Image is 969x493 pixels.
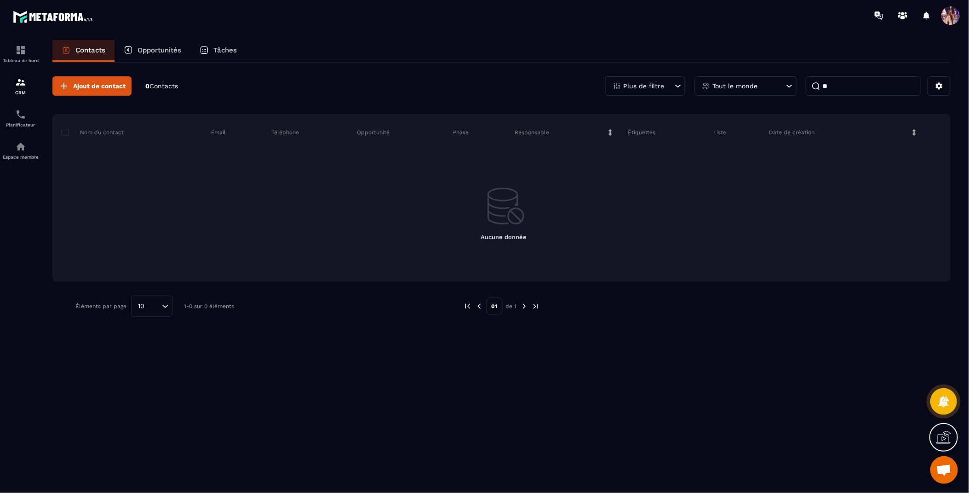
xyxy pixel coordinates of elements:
span: 10 [135,301,148,311]
p: 01 [487,298,503,315]
img: prev [475,302,483,310]
div: Ouvrir le chat [930,456,958,484]
p: de 1 [506,303,517,310]
span: Aucune donnée [481,234,527,241]
img: logo [13,8,96,25]
img: automations [15,141,26,152]
p: Planificateur [2,122,39,127]
p: 1-0 sur 0 éléments [184,303,234,310]
a: formationformationCRM [2,70,39,102]
p: Tâches [213,46,237,54]
input: Search for option [148,301,160,311]
p: Plus de filtre [623,83,664,89]
p: Étiquettes [628,129,655,136]
img: formation [15,45,26,56]
p: Tout le monde [712,83,757,89]
p: Responsable [515,129,549,136]
p: Opportunités [138,46,181,54]
p: Email [211,129,226,136]
a: schedulerschedulerPlanificateur [2,102,39,134]
button: Ajout de contact [52,76,132,96]
p: Éléments par page [75,303,126,310]
a: Contacts [52,40,115,62]
p: Espace membre [2,155,39,160]
a: automationsautomationsEspace membre [2,134,39,166]
p: Téléphone [271,129,299,136]
img: scheduler [15,109,26,120]
a: formationformationTableau de bord [2,38,39,70]
p: 0 [145,82,178,91]
span: Contacts [149,82,178,90]
p: Nom du contact [62,129,124,136]
img: formation [15,77,26,88]
img: prev [464,302,472,310]
p: Date de création [769,129,814,136]
img: next [520,302,528,310]
p: Opportunité [357,129,390,136]
div: Search for option [131,296,172,317]
p: Liste [713,129,726,136]
img: next [532,302,540,310]
a: Opportunités [115,40,190,62]
p: Contacts [75,46,105,54]
a: Tâches [190,40,246,62]
p: Phase [453,129,469,136]
p: Tableau de bord [2,58,39,63]
span: Ajout de contact [73,81,126,91]
p: CRM [2,90,39,95]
